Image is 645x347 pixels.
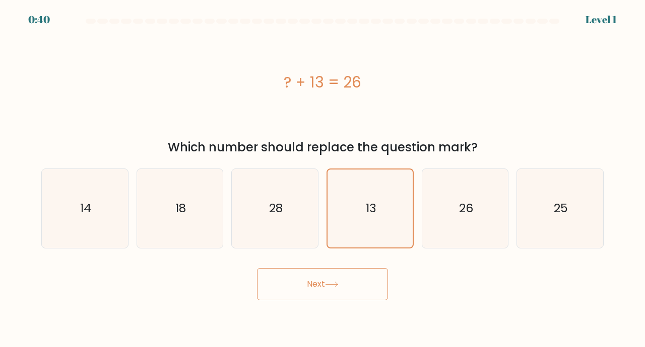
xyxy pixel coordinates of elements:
[365,200,376,216] text: 13
[586,12,617,27] div: Level 1
[28,12,50,27] div: 0:40
[554,200,568,216] text: 25
[47,138,598,156] div: Which number should replace the question mark?
[459,200,473,216] text: 26
[257,268,388,300] button: Next
[175,200,186,216] text: 18
[41,71,604,94] div: ? + 13 = 26
[80,200,91,216] text: 14
[269,200,283,216] text: 28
